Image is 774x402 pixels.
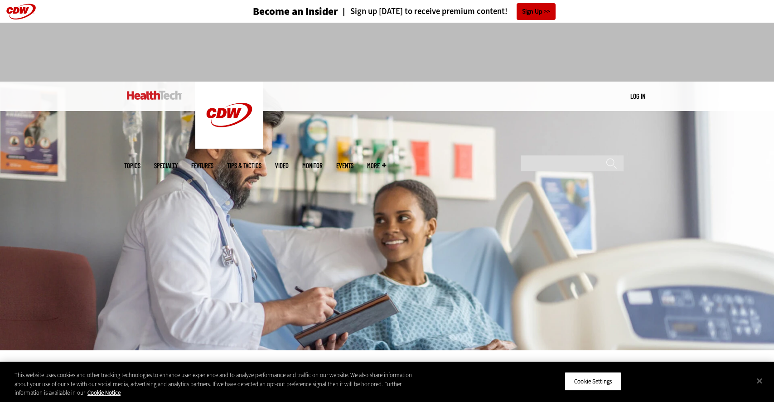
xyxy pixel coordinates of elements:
button: Close [750,371,769,391]
span: Topics [124,162,140,169]
a: Log in [630,92,645,100]
a: More information about your privacy [87,389,121,397]
a: MonITor [302,162,323,169]
img: Home [127,91,182,100]
span: Specialty [154,162,178,169]
span: More [367,162,386,169]
a: Video [275,162,289,169]
a: Become an Insider [219,6,338,17]
a: CDW [195,141,263,151]
a: Tips & Tactics [227,162,261,169]
h3: Become an Insider [253,6,338,17]
button: Cookie Settings [565,372,621,391]
a: Sign up [DATE] to receive premium content! [338,7,508,16]
div: This website uses cookies and other tracking technologies to enhance user experience and to analy... [15,371,426,397]
a: Features [191,162,213,169]
img: Home [195,82,263,149]
iframe: advertisement [222,32,552,73]
a: Events [336,162,353,169]
div: User menu [630,92,645,101]
a: Sign Up [517,3,556,20]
